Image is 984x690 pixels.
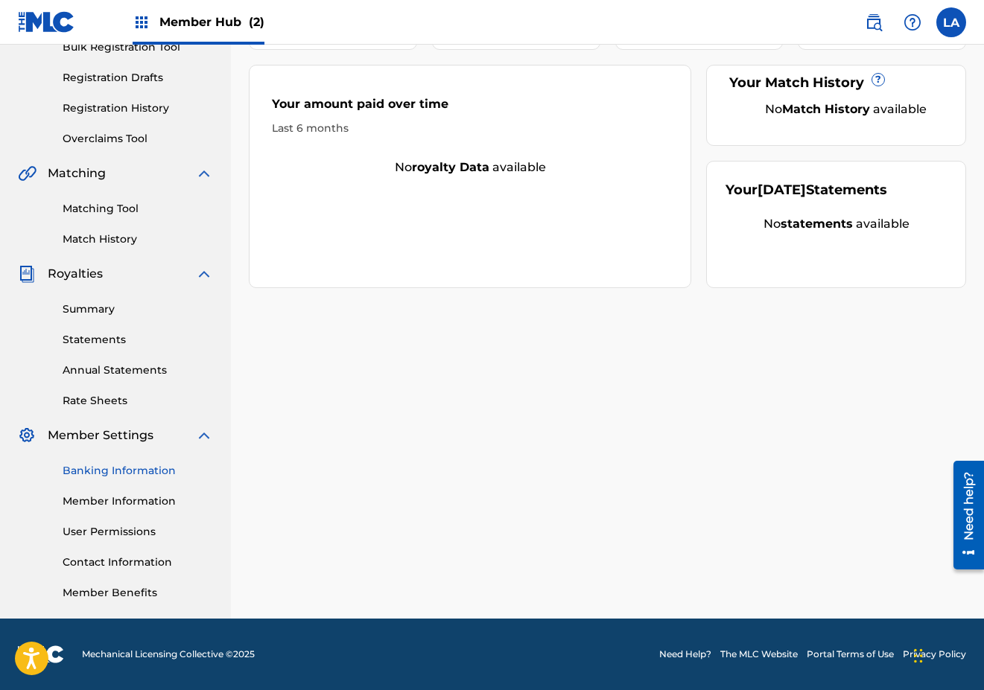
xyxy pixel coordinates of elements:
a: Match History [63,231,213,247]
img: logo [18,645,64,663]
a: Statements [63,332,213,348]
a: Need Help? [659,648,711,661]
span: Matching [48,164,106,182]
a: Summary [63,301,213,317]
a: Rate Sheets [63,393,213,409]
span: (2) [249,15,264,29]
span: ? [872,74,884,86]
a: Registration History [63,100,213,116]
span: Member Settings [48,427,153,444]
div: Your amount paid over time [272,95,668,121]
a: Public Search [859,7,889,37]
a: Member Information [63,493,213,509]
strong: Match History [782,102,870,116]
img: expand [195,265,213,283]
a: Member Benefits [63,585,213,601]
a: Annual Statements [63,362,213,378]
span: Mechanical Licensing Collective © 2025 [82,648,255,661]
img: Top Rightsholders [133,13,150,31]
a: Banking Information [63,463,213,479]
div: Help [898,7,927,37]
a: Bulk Registration Tool [63,39,213,55]
img: search [865,13,883,31]
img: MLC Logo [18,11,75,33]
a: Matching Tool [63,201,213,217]
div: No available [726,215,947,233]
img: Member Settings [18,427,36,444]
img: Royalties [18,265,36,283]
a: User Permissions [63,524,213,540]
div: Your Statements [726,180,887,200]
span: [DATE] [758,182,806,198]
div: Your Match History [726,73,947,93]
img: Matching [18,164,36,182]
span: Member Hub [159,13,264,31]
img: expand [195,427,213,444]
div: Last 6 months [272,121,668,136]
a: Contact Information [63,555,213,570]
img: expand [195,164,213,182]
img: help [904,13,921,31]
div: No available [744,100,947,118]
span: Royalties [48,265,103,283]
iframe: Resource Center [942,453,984,576]
div: No available [250,159,691,176]
a: Portal Terms of Use [807,648,894,661]
a: Overclaims Tool [63,131,213,147]
div: User Menu [936,7,966,37]
strong: statements [781,217,853,231]
a: Registration Drafts [63,70,213,86]
div: Drag [914,633,923,678]
iframe: Chat Widget [910,619,984,690]
a: Privacy Policy [903,648,966,661]
a: The MLC Website [720,648,798,661]
strong: royalty data [412,160,489,174]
